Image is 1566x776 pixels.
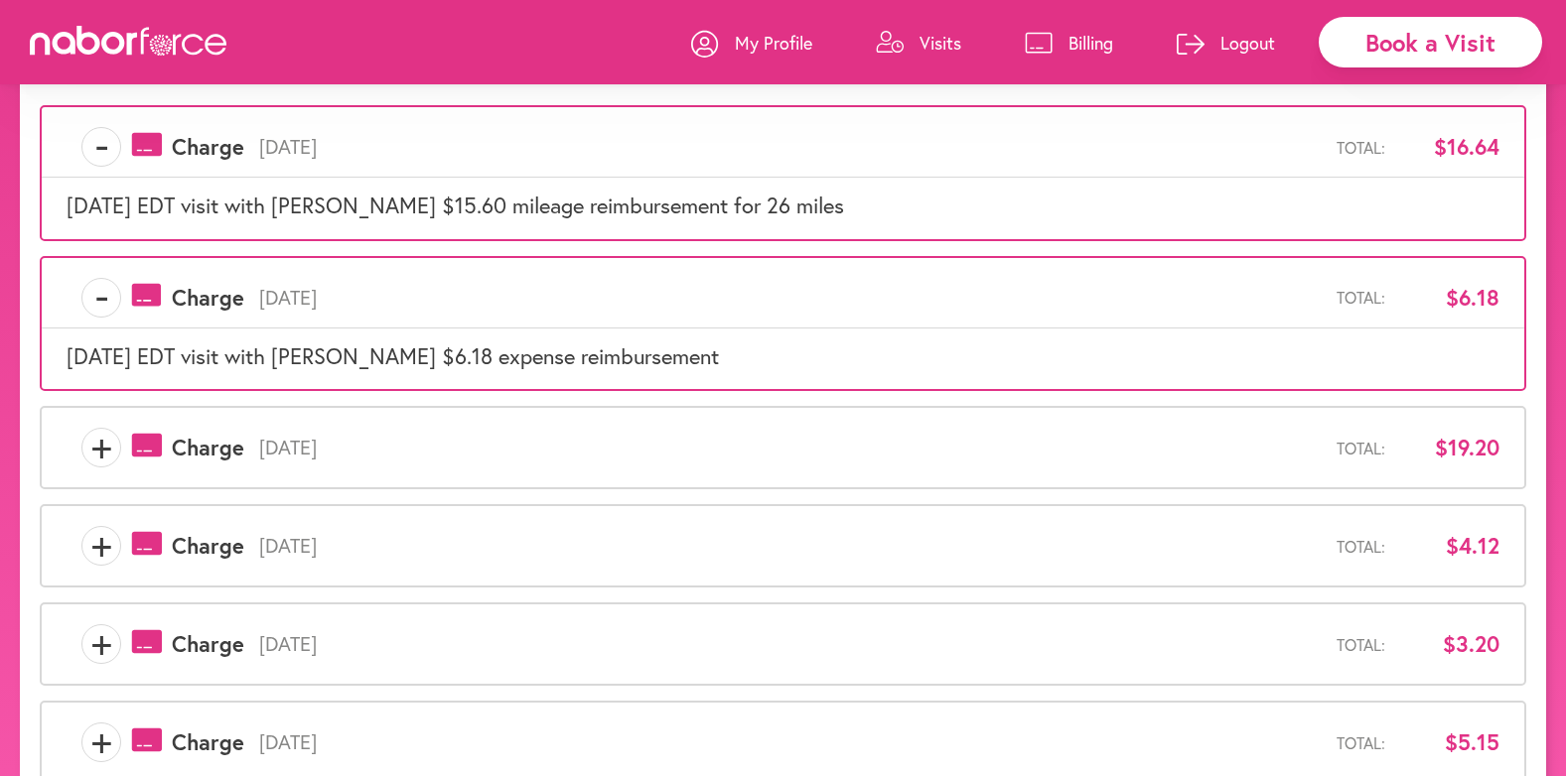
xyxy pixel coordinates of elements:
span: - [82,278,120,318]
span: + [82,624,120,664]
span: $19.20 [1400,435,1499,460]
span: [DATE] [244,534,1337,558]
a: Logout [1177,13,1275,72]
p: My Profile [735,31,812,55]
span: $4.12 [1400,533,1499,559]
span: Charge [172,134,244,160]
span: $6.18 [1400,285,1499,311]
span: [DATE] EDT visit with [PERSON_NAME] $15.60 mileage reimbursement for 26 miles [67,191,844,219]
span: [DATE] [244,730,1337,754]
p: Visits [920,31,961,55]
a: Billing [1025,13,1113,72]
span: Total: [1337,439,1385,457]
p: Logout [1220,31,1275,55]
span: $16.64 [1400,134,1499,160]
span: - [82,127,120,167]
span: Charge [172,435,244,460]
span: Total: [1337,635,1385,654]
div: Book a Visit [1319,17,1542,67]
span: + [82,526,120,566]
span: $5.15 [1400,729,1499,755]
span: [DATE] [244,436,1337,459]
span: Charge [172,285,244,311]
span: Total: [1337,733,1385,752]
span: Charge [172,631,244,657]
a: My Profile [691,13,812,72]
span: Total: [1337,288,1385,307]
span: [DATE] [244,135,1337,159]
span: + [82,722,120,762]
span: Total: [1337,537,1385,556]
a: Visits [876,13,961,72]
span: Charge [172,729,244,755]
span: $3.20 [1400,631,1499,657]
p: Billing [1068,31,1113,55]
span: [DATE] [244,286,1337,310]
span: Charge [172,533,244,559]
span: [DATE] [244,632,1337,656]
span: [DATE] EDT visit with [PERSON_NAME] $6.18 expense reimbursement [67,341,719,370]
span: Total: [1337,138,1385,157]
span: + [82,428,120,467]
